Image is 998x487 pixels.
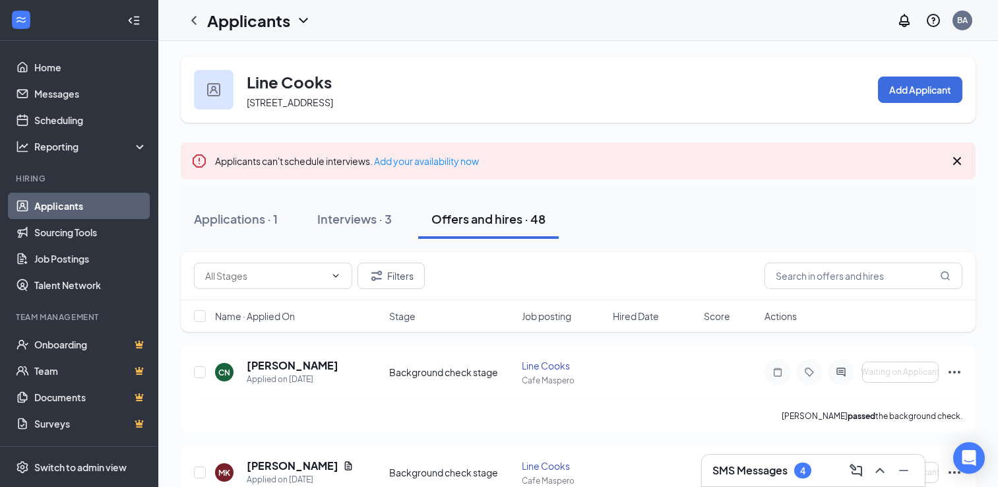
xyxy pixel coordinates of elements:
a: Home [34,54,147,81]
svg: Cross [949,153,965,169]
h3: Line Cooks [247,71,332,93]
a: OnboardingCrown [34,331,147,358]
a: SurveysCrown [34,410,147,437]
button: ChevronUp [869,460,890,481]
h1: Applicants [207,9,290,32]
div: Applied on [DATE] [247,373,338,386]
svg: Collapse [127,14,140,27]
svg: ChevronDown [330,271,341,281]
a: TeamCrown [34,358,147,384]
a: Scheduling [34,107,147,133]
svg: Error [191,153,207,169]
svg: Settings [16,461,29,474]
span: Stage [389,309,416,323]
svg: Notifications [896,13,912,28]
svg: Ellipses [947,364,962,380]
svg: ActiveChat [833,367,849,377]
div: Background check stage [389,466,514,479]
span: [STREET_ADDRESS] [247,96,333,108]
svg: ComposeMessage [848,463,864,478]
h5: [PERSON_NAME] [247,459,338,473]
b: passed [848,411,875,421]
svg: Analysis [16,140,29,153]
div: Interviews · 3 [317,211,392,227]
div: Applications · 1 [194,211,278,227]
div: BA [957,15,968,26]
div: Reporting [34,140,148,153]
div: Cafe Maspero [522,375,605,386]
svg: Tag [801,367,817,377]
input: All Stages [205,269,325,283]
div: Background check stage [389,366,514,379]
span: Actions [764,309,797,323]
a: Talent Network [34,272,147,298]
span: Hired Date [613,309,659,323]
input: Search in offers and hires [764,263,962,289]
p: [PERSON_NAME] the background check. [782,410,962,422]
div: 4 [800,465,805,476]
a: Add your availability now [374,155,479,167]
button: Waiting on Applicant [862,362,939,383]
a: DocumentsCrown [34,384,147,410]
a: Messages [34,81,147,107]
div: Team Management [16,311,144,323]
div: Cafe Maspero [522,475,605,486]
svg: Ellipses [947,465,962,480]
a: Sourcing Tools [34,219,147,245]
span: Score [704,309,730,323]
svg: QuestionInfo [925,13,941,28]
button: ComposeMessage [846,460,867,481]
svg: Minimize [896,463,912,478]
img: user icon [207,83,220,96]
span: Name · Applied On [215,309,295,323]
svg: MagnifyingGlass [940,271,951,281]
button: Waiting on Applicant [862,462,939,483]
div: Line Cooks [522,359,605,372]
h3: SMS Messages [712,463,788,478]
div: Switch to admin view [34,461,127,474]
div: Open Intercom Messenger [953,442,985,474]
svg: Document [343,461,354,471]
div: Line Cooks [522,459,605,472]
span: Waiting on Applicant [861,368,940,377]
div: MK [218,467,230,478]
svg: ChevronDown [296,13,311,28]
h5: [PERSON_NAME] [247,358,338,373]
button: Filter Filters [358,263,425,289]
span: Applicants can't schedule interviews. [215,155,479,167]
div: Applied on [DATE] [247,473,354,486]
svg: ChevronUp [872,463,888,478]
div: CN [218,367,230,378]
svg: Filter [369,268,385,284]
a: Applicants [34,193,147,219]
button: Minimize [893,460,914,481]
svg: Note [770,367,786,377]
div: Offers and hires · 48 [431,211,546,227]
div: Hiring [16,173,144,184]
svg: WorkstreamLogo [15,13,28,26]
span: Job posting [522,309,571,323]
a: Job Postings [34,245,147,272]
button: Add Applicant [878,77,962,103]
svg: ChevronLeft [186,13,202,28]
